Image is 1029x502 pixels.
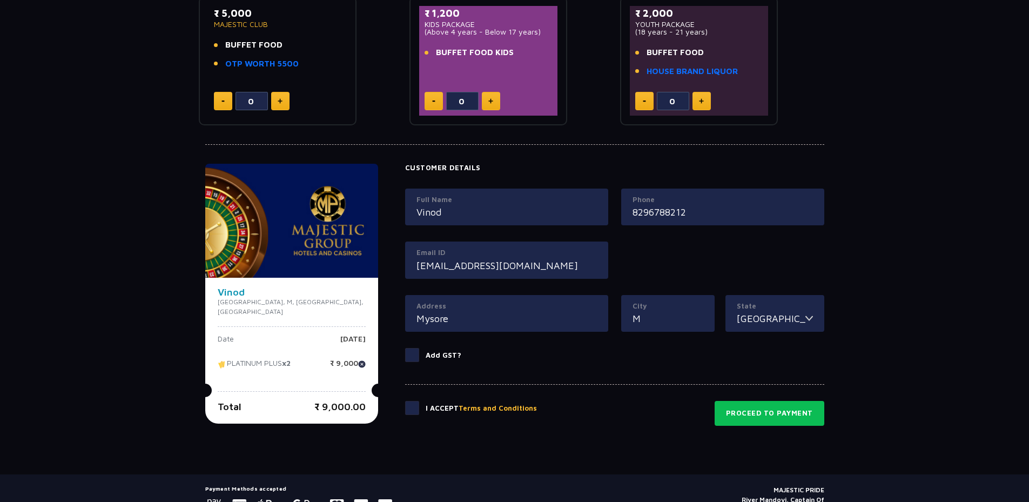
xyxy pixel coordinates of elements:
p: [GEOGRAPHIC_DATA], M, [GEOGRAPHIC_DATA], [GEOGRAPHIC_DATA] [218,297,366,317]
p: ₹ 2,000 [635,6,763,21]
a: HOUSE BRAND LIQUOR [647,65,738,78]
p: ₹ 5,000 [214,6,342,21]
h5: Payment Methods accepted [205,485,392,492]
p: Add GST? [426,350,461,361]
p: (Above 4 years - Below 17 years) [425,28,553,36]
img: minus [643,101,646,102]
p: PLATINUM PLUS [218,359,291,376]
img: plus [699,98,704,104]
p: ₹ 9,000.00 [314,399,366,414]
input: Mobile [633,205,813,219]
img: plus [488,98,493,104]
input: Email ID [416,258,597,273]
img: minus [221,101,225,102]
label: Email ID [416,247,597,258]
p: [DATE] [340,335,366,351]
input: State [737,311,805,326]
label: Address [416,301,597,312]
img: minus [432,101,435,102]
p: MAJESTIC CLUB [214,21,342,28]
p: ₹ 1,200 [425,6,553,21]
button: Terms and Conditions [459,403,537,414]
input: Address [416,311,597,326]
label: City [633,301,703,312]
h4: Customer Details [405,164,824,172]
span: BUFFET FOOD [647,46,704,59]
a: OTP WORTH 5500 [225,58,299,70]
h4: Vinod [218,287,366,297]
span: BUFFET FOOD KIDS [436,46,514,59]
label: Full Name [416,195,597,205]
img: toggler icon [805,311,813,326]
input: Full Name [416,205,597,219]
p: YOUTH PACKAGE [635,21,763,28]
strong: x2 [282,359,291,368]
img: majesticPride-banner [205,164,378,278]
img: plus [278,98,283,104]
input: City [633,311,703,326]
p: Total [218,399,241,414]
p: ₹ 9,000 [330,359,366,376]
p: I Accept [426,403,537,414]
button: Proceed to Payment [715,401,824,426]
label: State [737,301,813,312]
span: BUFFET FOOD [225,39,283,51]
p: Date [218,335,234,351]
p: (18 years - 21 years) [635,28,763,36]
label: Phone [633,195,813,205]
p: KIDS PACKAGE [425,21,553,28]
img: tikcet [218,359,227,369]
